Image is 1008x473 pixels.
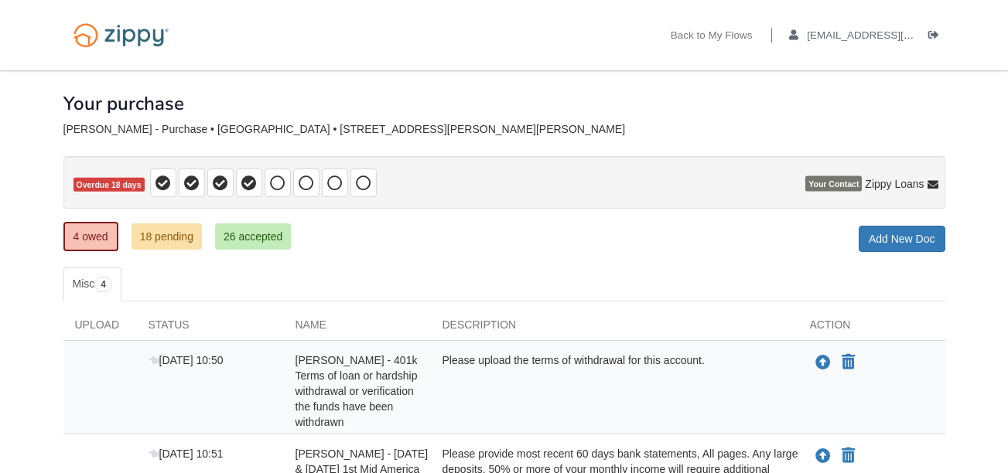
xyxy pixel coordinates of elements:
[840,353,856,372] button: Declare Andrea Reinhart - 401k Terms of loan or hardship withdrawal or verification the funds hav...
[137,317,284,340] div: Status
[63,317,137,340] div: Upload
[789,29,985,45] a: edit profile
[807,29,984,41] span: andcook84@outlook.com
[431,317,798,340] div: Description
[859,226,945,252] a: Add New Doc
[284,317,431,340] div: Name
[805,176,862,192] span: Your Contact
[63,222,118,251] a: 4 owed
[73,178,145,192] span: Overdue 18 days
[928,29,945,45] a: Log out
[63,123,945,136] div: [PERSON_NAME] - Purchase • [GEOGRAPHIC_DATA] • [STREET_ADDRESS][PERSON_NAME][PERSON_NAME]
[865,176,924,192] span: Zippy Loans
[215,223,291,250] a: 26 accepted
[94,277,112,292] span: 4
[63,15,179,55] img: Logo
[814,352,832,373] button: Upload Andrea Reinhart - 401k Terms of loan or hardship withdrawal or verification the funds have...
[149,447,224,460] span: [DATE] 10:51
[132,223,202,250] a: 18 pending
[296,354,418,428] span: [PERSON_NAME] - 401k Terms of loan or hardship withdrawal or verification the funds have been wit...
[814,446,832,466] button: Upload Andrea Reinhart - June & July 2025 1st Mid America CU statements - Transaction history fro...
[63,267,121,301] a: Misc
[431,352,798,430] div: Please upload the terms of withdrawal for this account.
[798,317,945,340] div: Action
[840,447,856,465] button: Declare Andrea Reinhart - June & July 2025 1st Mid America CU statements - Transaction history fr...
[63,94,184,114] h1: Your purchase
[149,354,224,366] span: [DATE] 10:50
[671,29,753,45] a: Back to My Flows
